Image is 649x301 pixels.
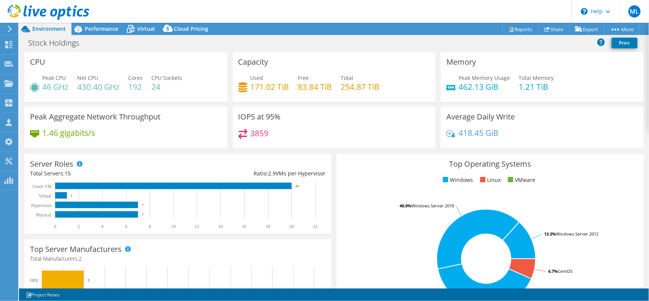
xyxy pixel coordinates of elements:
[538,23,570,35] a: Share
[251,129,269,137] h4: 3859
[42,129,95,137] h4: 1.46 gigabits/s
[251,74,263,81] span: Used
[77,83,119,91] h4: 430.40 GHz
[36,212,51,218] text: Physical
[30,160,73,168] h3: Server Roles
[289,224,294,229] text: 20
[30,169,178,178] div: Total Servers:
[178,169,326,178] div: Ratio: VMs per Hypervisor
[556,231,598,237] tspan: Windows Server 2012
[506,176,536,184] li: VMware
[54,224,56,229] text: 0
[142,203,144,207] text: 7
[30,113,160,121] h3: Peak Aggregate Network Throughput
[558,268,573,274] tspan: CentOS
[174,25,208,32] span: Cloud Pricing
[218,224,223,229] text: 14
[502,23,539,35] a: Reports
[341,74,354,81] span: Total
[441,176,473,184] li: Windows
[251,83,289,91] h4: 171.02 TiB
[25,39,91,47] h1: Stock Holdings
[238,113,281,121] h3: IOPS at 95%
[30,278,38,283] text: HPE
[266,224,270,229] text: 18
[32,25,66,32] span: Environment
[238,58,268,66] h3: Capacity
[459,129,498,137] h4: 418.45 GiB
[446,113,515,121] h3: Average Daily Write
[195,224,199,229] text: 12
[341,83,380,91] h4: 254.87 TiB
[628,5,641,18] span: ML
[446,58,476,66] h3: Memory
[21,290,65,299] a: Project Notes
[87,278,90,282] text: 2
[151,83,182,91] h4: 24
[39,193,52,199] text: Virtual
[478,176,501,184] li: Linux
[298,83,332,91] h4: 83.84 TiB
[242,224,246,229] text: 16
[268,170,276,177] span: 2.9
[411,203,454,209] tspan: Windows Server 2019
[42,83,68,91] h4: 46 GHz
[31,203,52,208] text: Hypervisor
[65,170,71,177] span: 15
[612,38,638,48] a: Print
[548,268,558,274] tspan: 6.7%
[171,224,176,229] text: 10
[30,245,122,253] h3: Top Server Manufacturers
[459,74,510,81] span: Peak Memory Usage
[313,224,317,229] text: 22
[85,25,118,32] span: Performance
[137,25,155,32] span: Virtual
[71,194,73,197] text: 1
[544,231,556,237] tspan: 13.3%
[151,74,182,81] span: CPU Sockets
[459,83,510,91] h4: 462.13 GiB
[33,184,52,189] text: Guest VM
[298,74,309,81] span: Free
[519,83,554,91] h4: 1.21 TiB
[78,224,80,229] text: 2
[581,8,588,15] svg: \n
[30,58,45,66] h3: CPU
[519,74,554,81] span: Total Memory
[125,224,127,229] text: 6
[604,23,639,35] a: More
[101,224,103,229] text: 4
[149,224,151,229] text: 8
[295,184,299,188] text: 20
[342,160,638,168] h3: Top Operating Systems
[30,255,325,263] h4: Total Manufacturers:
[128,83,143,91] h4: 192
[77,74,98,81] span: Net CPU
[142,213,144,217] text: 7
[128,74,143,81] span: Cores
[400,203,411,209] tspan: 40.0%
[79,255,82,262] span: 2
[42,74,66,81] span: Peak CPU
[569,23,605,35] a: Export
